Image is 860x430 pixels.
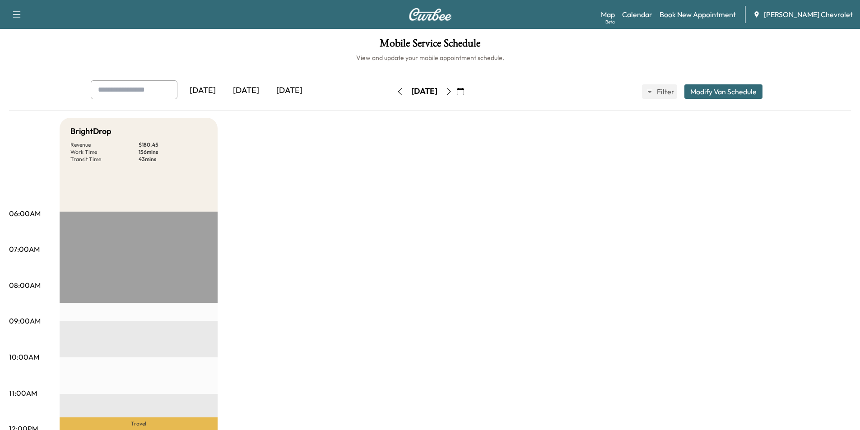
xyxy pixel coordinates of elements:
[70,156,139,163] p: Transit Time
[9,53,851,62] h6: View and update your mobile appointment schedule.
[9,351,39,362] p: 10:00AM
[139,148,207,156] p: 156 mins
[224,80,268,101] div: [DATE]
[660,9,736,20] a: Book New Appointment
[684,84,762,99] button: Modify Van Schedule
[411,86,437,97] div: [DATE]
[70,141,139,148] p: Revenue
[139,156,207,163] p: 43 mins
[622,9,652,20] a: Calendar
[181,80,224,101] div: [DATE]
[70,125,112,138] h5: BrightDrop
[9,388,37,398] p: 11:00AM
[9,38,851,53] h1: Mobile Service Schedule
[605,18,615,25] div: Beta
[642,84,677,99] button: Filter
[70,148,139,156] p: Work Time
[139,141,207,148] p: $ 180.45
[9,280,41,291] p: 08:00AM
[657,86,673,97] span: Filter
[60,417,218,430] p: Travel
[9,208,41,219] p: 06:00AM
[409,8,452,21] img: Curbee Logo
[9,244,40,254] p: 07:00AM
[764,9,853,20] span: [PERSON_NAME] Chevrolet
[601,9,615,20] a: MapBeta
[268,80,311,101] div: [DATE]
[9,315,41,326] p: 09:00AM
